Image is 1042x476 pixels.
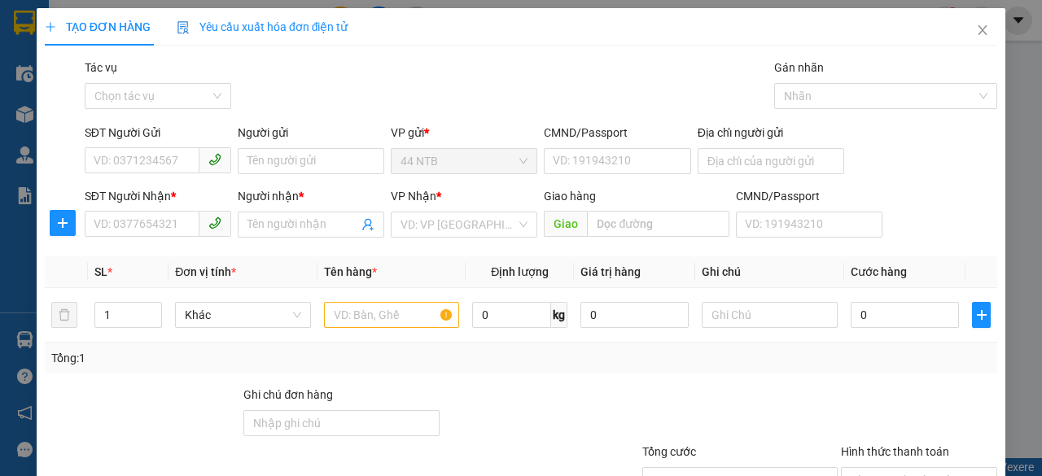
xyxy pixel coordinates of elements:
div: SĐT Người Gửi [85,124,231,142]
div: Người gửi [238,124,384,142]
span: Tổng cước [642,445,696,458]
span: Đơn vị tính [175,265,236,278]
div: Tổng: 1 [51,349,404,367]
span: plus [50,216,75,229]
span: VP Nhận [391,190,436,203]
div: SĐT Người Nhận [85,187,231,205]
button: Close [960,8,1005,54]
label: Hình thức thanh toán [841,445,949,458]
span: Giao hàng [544,190,596,203]
span: TẠO ĐƠN HÀNG [45,20,151,33]
span: plus [45,21,56,33]
span: Tên hàng [324,265,377,278]
input: Địa chỉ của người gửi [698,148,844,174]
div: VP gửi [391,124,537,142]
span: Giá trị hàng [580,265,641,278]
input: Dọc đường [587,211,729,237]
span: Yêu cầu xuất hóa đơn điện tử [177,20,348,33]
label: Gán nhãn [774,61,824,74]
span: SL [94,265,107,278]
input: 0 [580,302,689,328]
label: Ghi chú đơn hàng [243,388,333,401]
div: CMND/Passport [736,187,882,205]
span: Cước hàng [851,265,907,278]
label: Tác vụ [85,61,117,74]
button: plus [50,210,76,236]
input: VD: Bàn, Ghế [324,302,460,328]
button: delete [51,302,77,328]
span: 44 NTB [401,149,528,173]
span: Giao [544,211,587,237]
input: Ghi chú đơn hàng [243,410,440,436]
div: CMND/Passport [544,124,690,142]
div: Người nhận [238,187,384,205]
span: user-add [361,218,374,231]
input: Ghi Chú [702,302,838,328]
span: Định lượng [491,265,549,278]
span: plus [973,308,990,321]
span: Khác [185,303,301,327]
th: Ghi chú [695,256,844,288]
button: plus [972,302,991,328]
span: close [976,24,989,37]
div: Địa chỉ người gửi [698,124,844,142]
span: kg [551,302,567,328]
span: phone [208,216,221,229]
img: icon [177,21,190,34]
span: phone [208,153,221,166]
